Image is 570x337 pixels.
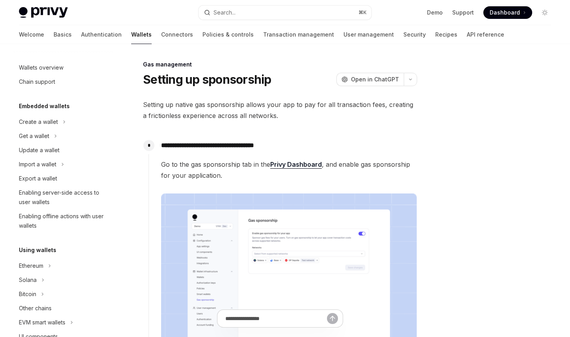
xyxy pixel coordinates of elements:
[19,275,37,285] div: Solana
[19,160,56,169] div: Import a wallet
[214,8,236,17] div: Search...
[19,77,55,87] div: Chain support
[13,186,113,209] a: Enabling server-side access to user wallets
[19,145,59,155] div: Update a wallet
[19,261,43,271] div: Ethereum
[225,310,327,327] input: Ask a question...
[13,171,113,186] a: Export a wallet
[435,25,457,44] a: Recipes
[19,188,109,207] div: Enabling server-side access to user wallets
[143,99,417,121] span: Setting up native gas sponsorship allows your app to pay for all transaction fees, creating a fri...
[538,6,551,19] button: Toggle dark mode
[19,174,57,183] div: Export a wallet
[483,6,532,19] a: Dashboard
[199,6,372,20] button: Open search
[351,76,399,83] span: Open in ChatGPT
[202,25,254,44] a: Policies & controls
[54,25,72,44] a: Basics
[13,301,113,315] a: Other chains
[19,289,36,299] div: Bitcoin
[81,25,122,44] a: Authentication
[19,117,58,127] div: Create a wallet
[13,287,113,301] button: Toggle Bitcoin section
[19,304,52,313] div: Other chains
[161,159,417,181] span: Go to the gas sponsorship tab in the , and enable gas sponsorship for your application.
[13,315,113,330] button: Toggle EVM smart wallets section
[13,143,113,157] a: Update a wallet
[13,259,113,273] button: Toggle Ethereum section
[19,318,65,327] div: EVM smart wallets
[161,25,193,44] a: Connectors
[13,61,113,75] a: Wallets overview
[13,157,113,171] button: Toggle Import a wallet section
[13,129,113,143] button: Toggle Get a wallet section
[452,9,474,17] a: Support
[19,131,49,141] div: Get a wallet
[270,160,322,169] a: Privy Dashboard
[490,9,520,17] span: Dashboard
[19,7,68,18] img: light logo
[13,75,113,89] a: Chain support
[336,73,404,86] button: Open in ChatGPT
[13,273,113,287] button: Toggle Solana section
[131,25,152,44] a: Wallets
[403,25,426,44] a: Security
[19,101,70,111] h5: Embedded wallets
[19,245,56,255] h5: Using wallets
[467,25,504,44] a: API reference
[19,25,44,44] a: Welcome
[13,209,113,233] a: Enabling offline actions with user wallets
[143,61,417,68] div: Gas management
[19,212,109,230] div: Enabling offline actions with user wallets
[343,25,394,44] a: User management
[427,9,443,17] a: Demo
[13,115,113,129] button: Toggle Create a wallet section
[143,72,271,87] h1: Setting up sponsorship
[19,63,63,72] div: Wallets overview
[327,313,338,324] button: Send message
[263,25,334,44] a: Transaction management
[358,9,367,16] span: ⌘ K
